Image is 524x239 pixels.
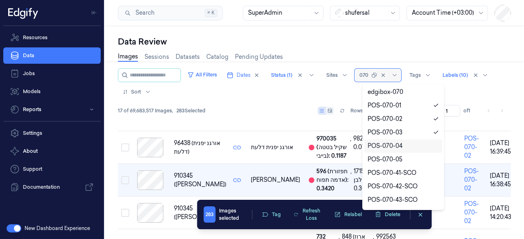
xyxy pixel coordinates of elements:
button: Relabel [330,208,367,221]
button: All Filters [184,68,220,81]
a: POS-070-02 [464,200,479,225]
div: edgibox-070 [368,88,403,96]
div: POS-070-03 [368,128,402,137]
span: 283 Selected [176,107,206,114]
div: POS-070-42-SCO [368,182,418,191]
a: Sessions [145,53,169,61]
a: Documentation [3,179,101,195]
a: Images [118,52,138,62]
div: 1715 (תפוח אדמה לבן): 0.3049 [354,167,384,193]
span: 910345 ([PERSON_NAME]) [174,172,226,189]
span: [PERSON_NAME] [251,176,300,183]
a: Settings [3,125,101,141]
a: Catalog [206,53,228,61]
p: Rows per page [350,107,386,114]
button: Tag [257,208,286,221]
span: 17 of 69,683,517 Images , [118,107,173,114]
button: Delete [370,208,405,221]
div: 596 (תפזורת אדמה תפוח): 0.3420 [316,167,350,193]
a: Resources [3,29,101,46]
div: Data Review [118,36,511,47]
span: Search [132,9,154,17]
span: 96438 (אורגנ יפנית דלעת) [174,139,226,156]
span: 283 [204,206,216,223]
button: Reports [3,101,101,118]
button: clearSelection [416,208,425,221]
span: 910345 ([PERSON_NAME]) [174,204,226,221]
a: Jobs [3,65,101,82]
div: 970035 (שקיל בטטה בייבי): 0.1187 [316,134,350,160]
button: Refresh Loss [289,205,326,224]
button: Select row [121,176,129,184]
span: Dates [237,71,251,79]
button: Search⌘K [118,6,223,20]
a: POS-070-02 [464,168,479,192]
button: About [3,143,101,159]
div: , [350,134,353,160]
span: of 1 [463,107,477,114]
a: Datasets [176,53,200,61]
button: Select row [121,143,129,152]
div: Images selected [219,207,247,222]
div: POS-070-05 [368,155,402,164]
a: Models [3,83,101,100]
div: POS-070-43-SCO [368,196,418,204]
div: POS-070-02 [368,115,402,123]
nav: pagination [483,105,508,116]
div: POS-070-04 [368,142,402,150]
a: POS-070-02 [464,135,479,159]
button: Dates [224,69,263,82]
button: Select row [121,209,129,217]
a: Support [3,161,101,177]
button: Toggle Navigation [88,6,101,19]
div: , [350,167,354,193]
a: Pending Updates [235,53,283,61]
div: 982113: 0.0709 [353,134,372,160]
div: POS-070-01 [368,101,401,110]
span: אורגנ יפנית דלעת [251,143,293,151]
a: Data [3,47,101,64]
div: POS-070-41-SCO [368,169,416,177]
